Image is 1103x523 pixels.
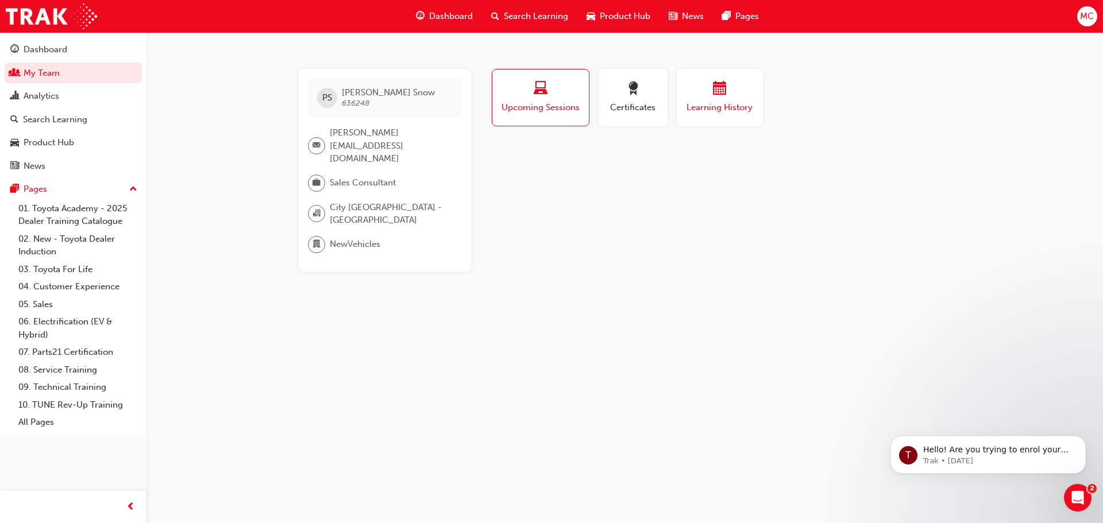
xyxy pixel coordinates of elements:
span: PS [322,91,332,104]
a: 07. Parts21 Certification [14,343,142,361]
span: car-icon [587,9,595,24]
span: Pages [735,10,759,23]
a: news-iconNews [660,5,713,28]
button: Learning History [677,69,763,126]
a: guage-iconDashboard [407,5,482,28]
button: Pages [5,179,142,200]
span: chart-icon [10,91,19,102]
div: Analytics [24,90,59,103]
a: News [5,156,142,177]
span: Upcoming Sessions [501,101,580,114]
span: up-icon [129,182,137,197]
a: 09. Technical Training [14,378,142,396]
a: Search Learning [5,109,142,130]
span: [PERSON_NAME] Snow [342,87,435,98]
div: Search Learning [23,113,87,126]
span: award-icon [626,82,640,97]
button: Upcoming Sessions [492,69,589,126]
a: Dashboard [5,39,142,60]
span: briefcase-icon [313,176,321,191]
span: 636248 [342,98,369,108]
span: email-icon [313,138,321,153]
span: Product Hub [600,10,650,23]
span: news-icon [669,9,677,24]
a: 05. Sales [14,296,142,313]
div: Pages [24,183,47,196]
iframe: Intercom live chat [1064,484,1092,512]
a: Product Hub [5,132,142,153]
span: Dashboard [429,10,473,23]
span: pages-icon [722,9,731,24]
span: pages-icon [10,184,19,195]
span: Learning History [685,101,754,114]
a: 06. Electrification (EV & Hybrid) [14,313,142,343]
a: car-iconProduct Hub [577,5,660,28]
a: All Pages [14,413,142,431]
span: News [682,10,704,23]
span: news-icon [10,161,19,172]
div: Product Hub [24,136,74,149]
a: 02. New - Toyota Dealer Induction [14,230,142,261]
img: Trak [6,3,97,29]
span: 2 [1087,484,1097,493]
span: City [GEOGRAPHIC_DATA] - [GEOGRAPHIC_DATA] [330,201,453,227]
button: MC [1077,6,1097,26]
a: My Team [5,63,142,84]
span: prev-icon [126,500,135,514]
span: search-icon [10,115,18,125]
iframe: Intercom notifications message [873,412,1103,492]
button: Certificates [599,69,668,126]
span: organisation-icon [313,206,321,221]
span: Certificates [607,101,659,114]
a: Analytics [5,86,142,107]
span: search-icon [491,9,499,24]
span: [PERSON_NAME][EMAIL_ADDRESS][DOMAIN_NAME] [330,126,453,165]
a: 08. Service Training [14,361,142,379]
div: News [24,160,45,173]
a: search-iconSearch Learning [482,5,577,28]
div: Dashboard [24,43,67,56]
a: pages-iconPages [713,5,768,28]
span: guage-icon [416,9,425,24]
button: DashboardMy TeamAnalyticsSearch LearningProduct HubNews [5,37,142,179]
span: Search Learning [504,10,568,23]
a: 10. TUNE Rev-Up Training [14,396,142,414]
span: car-icon [10,138,19,148]
span: MC [1080,10,1094,23]
span: people-icon [10,68,19,79]
a: 03. Toyota For Life [14,261,142,278]
a: 04. Customer Experience [14,278,142,296]
span: laptop-icon [534,82,547,97]
span: Sales Consultant [330,176,396,189]
span: calendar-icon [713,82,727,97]
span: department-icon [313,237,321,252]
a: 01. Toyota Academy - 2025 Dealer Training Catalogue [14,200,142,230]
span: NewVehicles [330,238,380,251]
span: guage-icon [10,45,19,55]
